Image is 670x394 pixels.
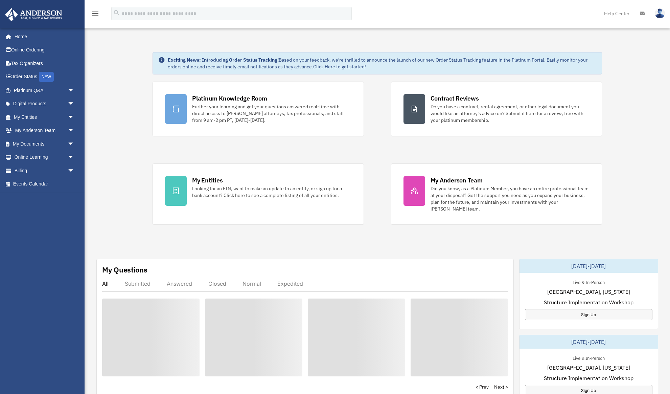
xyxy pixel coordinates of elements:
span: arrow_drop_down [68,137,81,151]
strong: Exciting News: Introducing Order Status Tracking! [168,57,279,63]
a: My Anderson Team Did you know, as a Platinum Member, you have an entire professional team at your... [391,163,602,225]
a: My Anderson Teamarrow_drop_down [5,124,85,137]
a: Home [5,30,81,43]
span: arrow_drop_down [68,110,81,124]
div: NEW [39,72,54,82]
a: Online Learningarrow_drop_down [5,151,85,164]
span: arrow_drop_down [68,84,81,97]
span: arrow_drop_down [68,124,81,138]
span: [GEOGRAPHIC_DATA], [US_STATE] [547,364,630,372]
div: All [102,280,109,287]
a: Contract Reviews Do you have a contract, rental agreement, or other legal document you would like... [391,82,602,136]
a: Tax Organizers [5,57,85,70]
a: Sign Up [525,309,652,320]
div: Looking for an EIN, want to make an update to an entity, or sign up for a bank account? Click her... [192,185,351,199]
a: Platinum Knowledge Room Further your learning and get your questions answered real-time with dire... [153,82,364,136]
span: Structure Implementation Workshop [544,374,633,382]
a: Online Ordering [5,43,85,57]
a: Digital Productsarrow_drop_down [5,97,85,111]
div: My Anderson Team [431,176,483,184]
div: Did you know, as a Platinum Member, you have an entire professional team at your disposal? Get th... [431,185,590,212]
a: My Entities Looking for an EIN, want to make an update to an entity, or sign up for a bank accoun... [153,163,364,225]
div: Normal [242,280,261,287]
a: Platinum Q&Aarrow_drop_down [5,84,85,97]
div: Answered [167,280,192,287]
div: Live & In-Person [567,278,610,285]
div: Platinum Knowledge Room [192,94,267,103]
span: arrow_drop_down [68,151,81,165]
a: menu [91,12,99,18]
a: Order StatusNEW [5,70,85,84]
div: Contract Reviews [431,94,479,103]
div: [DATE]-[DATE] [519,335,658,349]
div: Closed [208,280,226,287]
span: [GEOGRAPHIC_DATA], [US_STATE] [547,288,630,296]
div: Expedited [277,280,303,287]
div: Further your learning and get your questions answered real-time with direct access to [PERSON_NAM... [192,103,351,124]
div: Live & In-Person [567,354,610,361]
div: [DATE]-[DATE] [519,259,658,273]
a: My Entitiesarrow_drop_down [5,110,85,124]
div: Do you have a contract, rental agreement, or other legal document you would like an attorney's ad... [431,103,590,124]
div: Submitted [125,280,151,287]
span: Structure Implementation Workshop [544,298,633,306]
div: My Entities [192,176,223,184]
a: Click Here to get started! [313,64,366,70]
div: Based on your feedback, we're thrilled to announce the launch of our new Order Status Tracking fe... [168,57,596,70]
a: Next > [494,384,508,390]
a: < Prev [476,384,489,390]
i: search [113,9,120,17]
span: arrow_drop_down [68,97,81,111]
a: Events Calendar [5,177,85,191]
a: My Documentsarrow_drop_down [5,137,85,151]
a: Billingarrow_drop_down [5,164,85,177]
i: menu [91,9,99,18]
img: Anderson Advisors Platinum Portal [3,8,64,21]
img: User Pic [655,8,665,18]
span: arrow_drop_down [68,164,81,178]
div: My Questions [102,265,147,275]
